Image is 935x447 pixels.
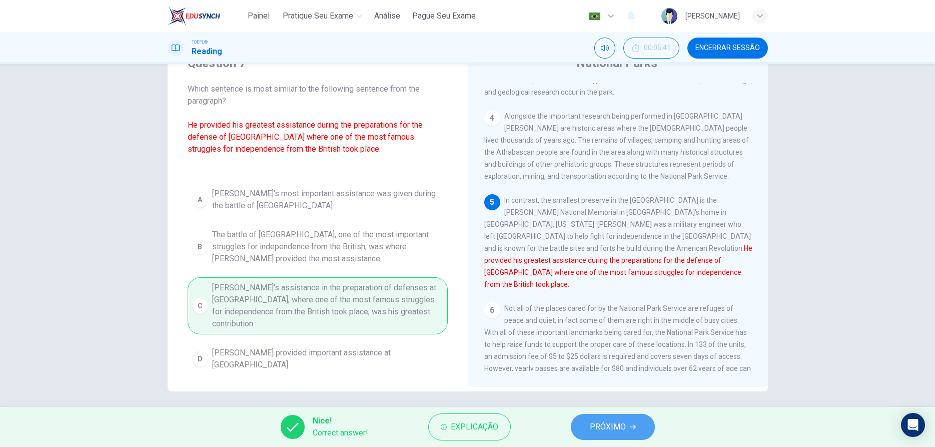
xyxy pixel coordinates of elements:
[623,38,679,59] div: Esconder
[484,302,500,318] div: 6
[484,194,500,210] div: 5
[590,420,626,434] span: PRÓXIMO
[484,110,500,126] div: 4
[313,415,368,427] span: Nice!
[192,39,208,46] span: TOEFL®
[588,13,601,20] img: pt
[623,38,679,59] button: 00:05:41
[644,44,671,52] span: 00:05:41
[901,413,925,437] div: Open Intercom Messenger
[279,7,366,25] button: Pratique seu exame
[484,304,751,396] span: Not all of the places cared for by the National Park Service are refuges of peace and quiet, in f...
[283,10,353,22] span: Pratique seu exame
[484,196,752,288] span: In contrast, the smallest preserve in the [GEOGRAPHIC_DATA] is the [PERSON_NAME] National Memoria...
[192,46,222,58] h1: Reading
[374,10,400,22] span: Análise
[428,413,511,440] button: Explicação
[594,38,615,59] div: Silenciar
[248,10,270,22] span: Painel
[408,7,480,25] button: Pague Seu Exame
[695,44,760,52] span: Encerrar Sessão
[168,6,243,26] a: EduSynch logo
[188,83,448,167] span: Which sentence is most similar to the following sentence from the paragraph?
[451,420,498,434] span: Explicação
[313,427,368,439] span: Correct answer!
[484,112,749,180] span: Alongside the important research being performed in [GEOGRAPHIC_DATA][PERSON_NAME] are historic a...
[687,38,768,59] button: Encerrar Sessão
[571,414,655,440] button: PRÓXIMO
[168,6,220,26] img: EduSynch logo
[188,120,423,154] font: He provided his greatest assistance during the preparations for the defense of [GEOGRAPHIC_DATA] ...
[370,7,404,25] button: Análise
[661,8,677,24] img: Profile picture
[685,10,740,22] div: [PERSON_NAME]
[412,10,476,22] span: Pague Seu Exame
[243,7,275,25] button: Painel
